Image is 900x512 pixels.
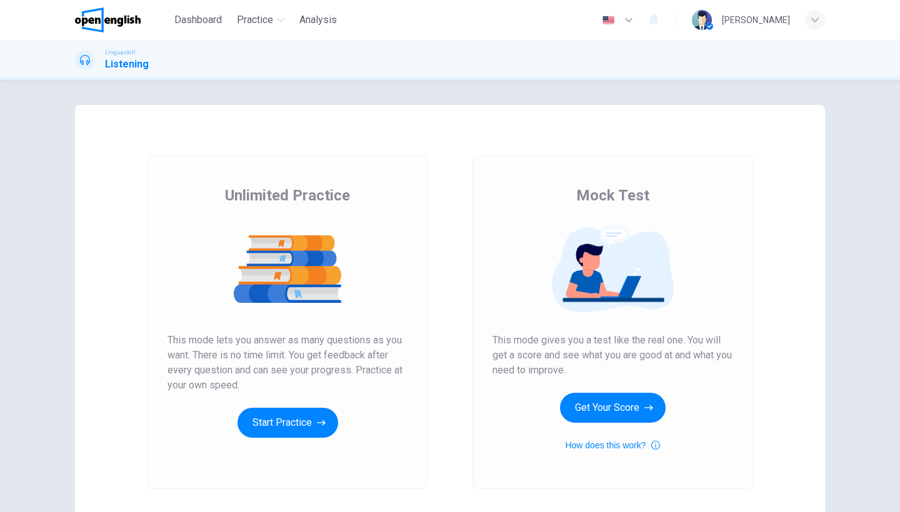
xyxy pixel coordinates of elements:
[294,9,342,31] button: Analysis
[601,16,616,25] img: en
[237,408,338,438] button: Start Practice
[560,393,666,423] button: Get Your Score
[492,333,732,378] span: This mode gives you a test like the real one. You will get a score and see what you are good at a...
[167,333,407,393] span: This mode lets you answer as many questions as you want. There is no time limit. You get feedback...
[75,7,169,32] a: OpenEnglish logo
[232,9,289,31] button: Practice
[225,185,350,205] span: Unlimited Practice
[576,185,649,205] span: Mock Test
[299,12,337,27] span: Analysis
[237,12,273,27] span: Practice
[174,12,222,27] span: Dashboard
[722,12,790,27] div: [PERSON_NAME]
[75,7,141,32] img: OpenEnglish logo
[105,48,136,57] span: Linguaskill
[105,57,149,72] h1: Listening
[169,9,227,31] button: Dashboard
[692,10,712,30] img: Profile picture
[565,438,659,453] button: How does this work?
